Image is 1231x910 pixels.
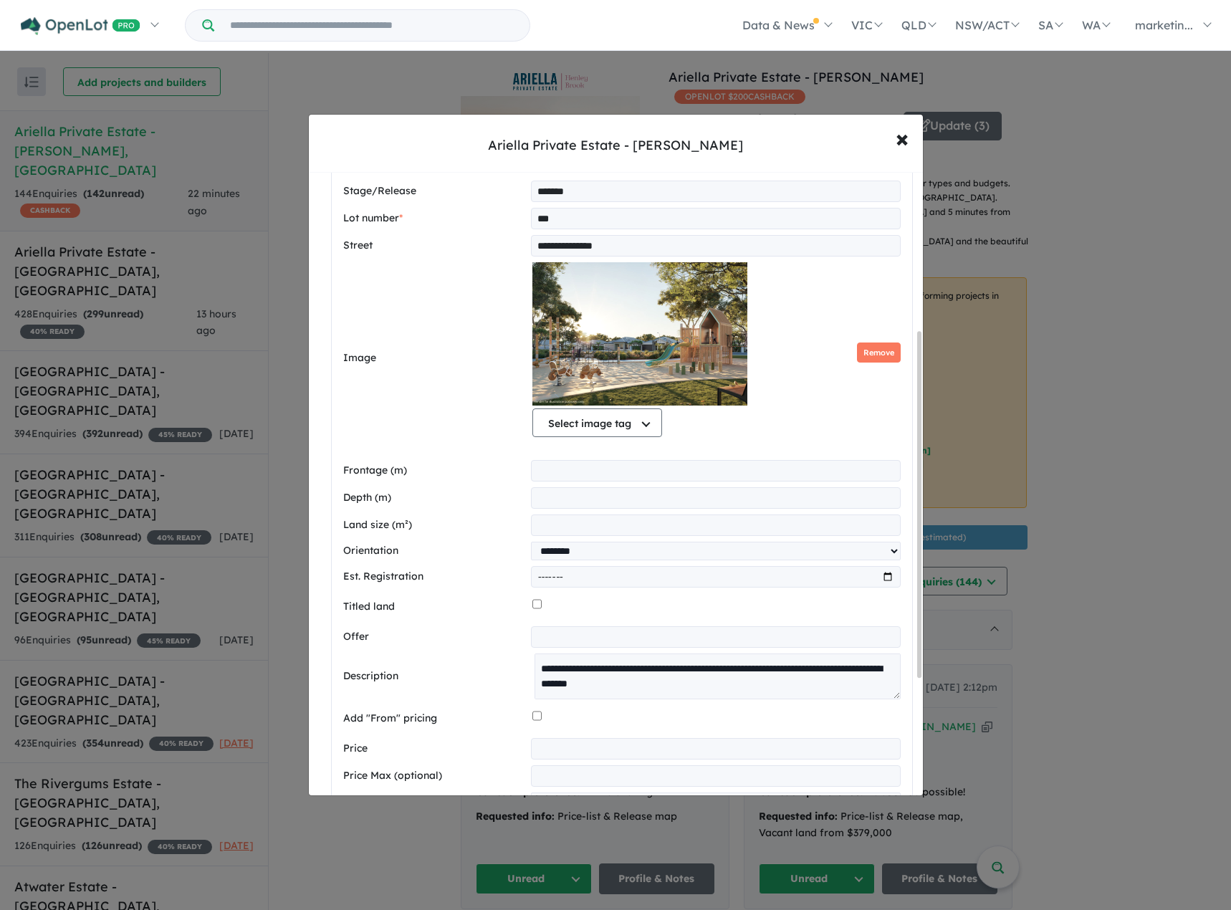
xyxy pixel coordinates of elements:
button: Select image tag [532,408,662,437]
img: 2Q== [532,262,747,406]
label: Titled land [343,598,527,616]
label: Land size (m²) [343,517,526,534]
label: Est. Registration [343,568,526,585]
span: × [896,123,909,153]
label: Description [343,668,529,685]
label: Orientation [343,542,526,560]
label: Price [343,740,526,757]
label: Add "From" pricing [343,710,527,727]
label: Depth (m) [343,489,526,507]
button: Remove [857,343,901,363]
label: Offer [343,628,526,646]
label: Frontage (m) [343,462,526,479]
span: marketin... [1135,18,1193,32]
div: Ariella Private Estate - [PERSON_NAME] [488,136,743,155]
label: Image [343,350,527,367]
label: Street [343,237,526,254]
label: Lot number [343,210,526,227]
label: Price Max (optional) [343,767,526,785]
label: Status [343,793,526,810]
input: Try estate name, suburb, builder or developer [217,10,527,41]
label: Stage/Release [343,183,526,200]
img: Openlot PRO Logo White [21,17,140,35]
